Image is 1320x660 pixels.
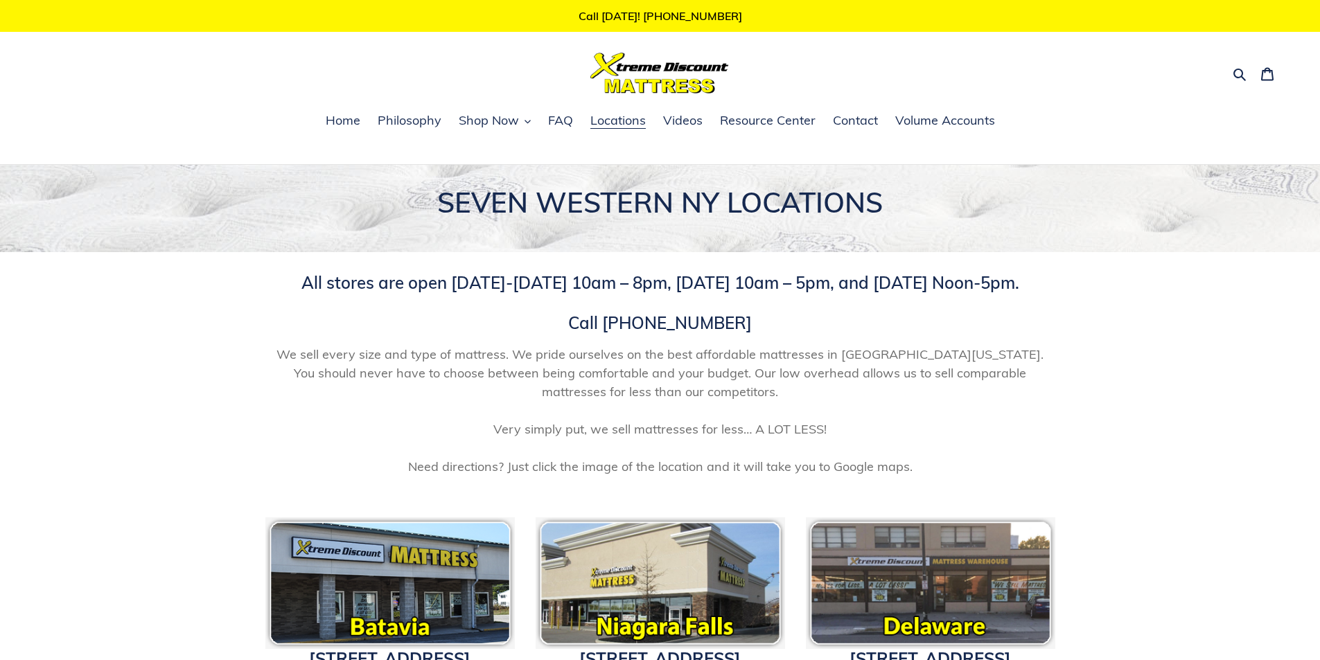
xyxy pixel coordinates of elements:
[548,112,573,129] span: FAQ
[536,517,785,649] img: Xtreme Discount Mattress Niagara Falls
[265,517,515,649] img: pf-c8c7db02--bataviaicon.png
[378,112,441,129] span: Philosophy
[319,111,367,132] a: Home
[656,111,710,132] a: Videos
[806,517,1055,649] img: pf-118c8166--delawareicon.png
[265,345,1055,476] span: We sell every size and type of mattress. We pride ourselves on the best affordable mattresses in ...
[826,111,885,132] a: Contact
[326,112,360,129] span: Home
[663,112,703,129] span: Videos
[437,185,883,220] span: SEVEN WESTERN NY LOCATIONS
[459,112,519,129] span: Shop Now
[371,111,448,132] a: Philosophy
[301,272,1019,333] span: All stores are open [DATE]-[DATE] 10am – 8pm, [DATE] 10am – 5pm, and [DATE] Noon-5pm. Call [PHONE...
[833,112,878,129] span: Contact
[590,53,729,93] img: Xtreme Discount Mattress
[895,112,995,129] span: Volume Accounts
[713,111,822,132] a: Resource Center
[590,112,646,129] span: Locations
[452,111,538,132] button: Shop Now
[720,112,816,129] span: Resource Center
[583,111,653,132] a: Locations
[888,111,1002,132] a: Volume Accounts
[541,111,580,132] a: FAQ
